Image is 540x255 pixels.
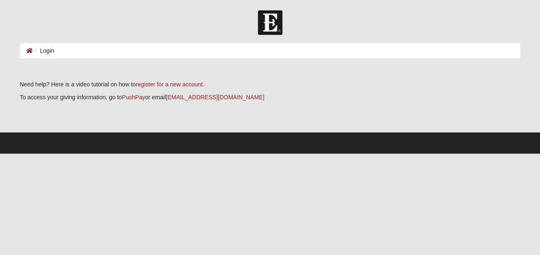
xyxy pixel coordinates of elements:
[166,94,264,101] a: [EMAIL_ADDRESS][DOMAIN_NAME]
[20,80,520,89] p: Need help? Here is a video tutorial on how to .
[33,47,54,55] li: Login
[136,81,203,88] a: register for a new account
[20,93,520,102] p: To access your giving information, go to or email
[258,10,282,35] img: Church of Eleven22 Logo
[122,94,145,101] a: PushPay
